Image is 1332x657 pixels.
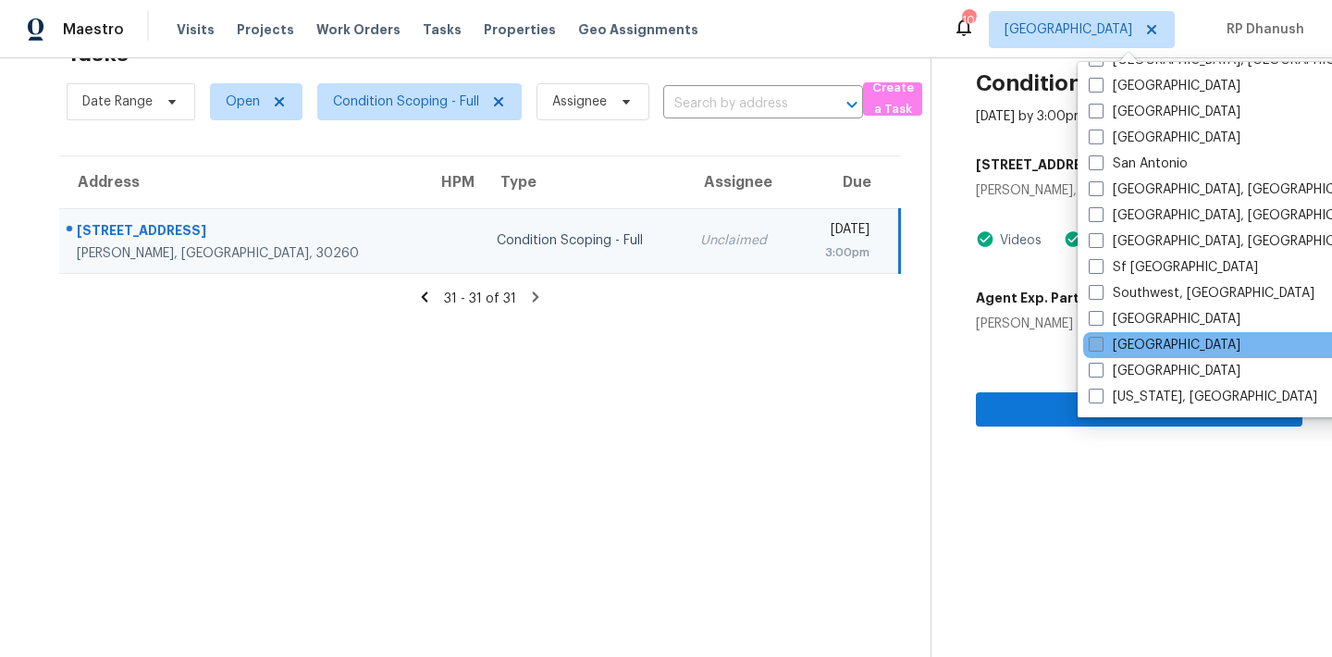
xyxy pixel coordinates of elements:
[333,93,479,111] span: Condition Scoping - Full
[962,11,975,30] div: 100
[811,243,869,262] div: 3:00pm
[578,20,698,39] span: Geo Assignments
[1005,20,1132,39] span: [GEOGRAPHIC_DATA]
[1089,77,1240,95] label: [GEOGRAPHIC_DATA]
[1089,284,1314,303] label: Southwest, [GEOGRAPHIC_DATA]
[482,156,684,208] th: Type
[1219,20,1304,39] span: RP Dhanush
[67,44,129,63] h2: Tasks
[796,156,899,208] th: Due
[976,181,1302,200] div: [PERSON_NAME], GA 30260
[423,156,483,208] th: HPM
[976,229,994,249] img: Artifact Present Icon
[82,93,153,111] span: Date Range
[1089,336,1240,354] label: [GEOGRAPHIC_DATA]
[444,292,516,305] span: 31 - 31 of 31
[700,231,782,250] div: Unclaimed
[994,231,1042,250] div: Videos
[59,156,423,208] th: Address
[1089,310,1240,328] label: [GEOGRAPHIC_DATA]
[663,90,811,118] input: Search by address
[685,156,796,208] th: Assignee
[177,20,215,39] span: Visits
[237,20,294,39] span: Projects
[497,231,670,250] div: Condition Scoping - Full
[1089,362,1240,380] label: [GEOGRAPHIC_DATA]
[1089,129,1240,147] label: [GEOGRAPHIC_DATA]
[976,74,1232,93] h2: Condition Scoping - Full
[77,244,408,263] div: [PERSON_NAME], [GEOGRAPHIC_DATA], 30260
[872,78,913,120] span: Create a Task
[976,315,1102,333] div: [PERSON_NAME]
[552,93,607,111] span: Assignee
[976,392,1302,427] button: Claim
[863,82,922,116] button: Create a Task
[423,23,462,36] span: Tasks
[976,155,1105,174] h5: [STREET_ADDRESS]
[976,289,1102,307] h5: Agent Exp. Partner
[839,92,865,118] button: Open
[226,93,260,111] span: Open
[1064,229,1082,249] img: Artifact Present Icon
[1089,258,1258,277] label: Sf [GEOGRAPHIC_DATA]
[1089,388,1317,406] label: [US_STATE], [GEOGRAPHIC_DATA]
[991,398,1288,421] span: Claim
[77,221,408,244] div: [STREET_ADDRESS]
[63,20,124,39] span: Maestro
[316,20,401,39] span: Work Orders
[976,107,1086,126] div: [DATE] by 3:00pm
[811,220,869,243] div: [DATE]
[1089,103,1240,121] label: [GEOGRAPHIC_DATA]
[484,20,556,39] span: Properties
[1089,155,1188,173] label: San Antonio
